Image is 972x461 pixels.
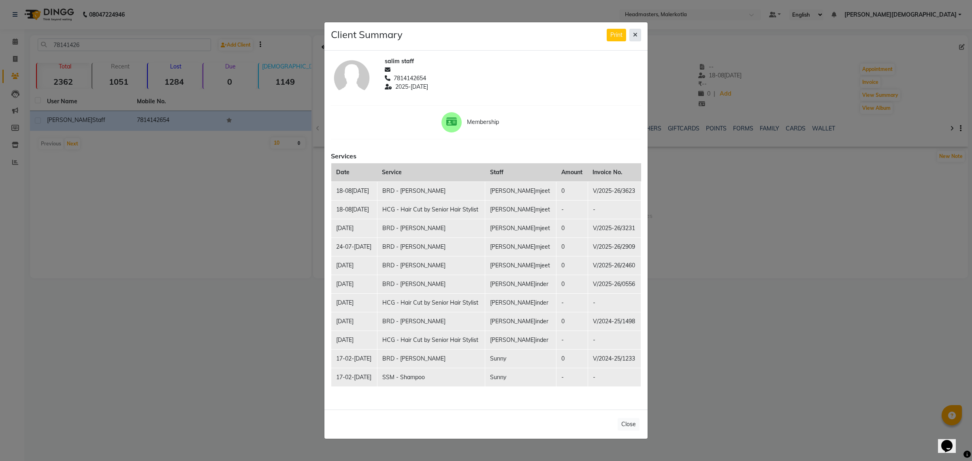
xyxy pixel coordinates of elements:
td: 17-02-[DATE] [331,349,377,368]
h6: Services [331,152,641,160]
td: HCG - Hair Cut by Senior Hair Stylist [377,331,485,349]
td: [PERSON_NAME]inder [485,275,556,293]
td: 0 [556,349,588,368]
td: BRD - [PERSON_NAME] [377,275,485,293]
td: [PERSON_NAME]mjeet [485,237,556,256]
th: Service [377,163,485,182]
td: [DATE] [331,312,377,331]
td: [DATE] [331,293,377,312]
td: - [588,368,641,386]
td: 0 [556,181,588,200]
td: [PERSON_NAME]mjeet [485,200,556,219]
td: [PERSON_NAME]inder [485,312,556,331]
td: [PERSON_NAME]mjeet [485,256,556,275]
th: Date [331,163,377,182]
td: [DATE] [331,331,377,349]
td: BRD - [PERSON_NAME] [377,349,485,368]
td: Sunny [485,368,556,386]
td: - [588,200,641,219]
td: - [588,331,641,349]
span: Membership [467,118,531,126]
td: BRD - [PERSON_NAME] [377,219,485,237]
td: V/2025-26/3231 [588,219,641,237]
td: 18-08[DATE] [331,200,377,219]
span: 7814142654 [394,74,426,83]
span: salim staff [385,57,414,66]
iframe: chat widget [938,429,964,453]
td: [DATE] [331,256,377,275]
td: HCG - Hair Cut by Senior Hair Stylist [377,200,485,219]
td: 0 [556,275,588,293]
td: V/2024-25/1498 [588,312,641,331]
td: [PERSON_NAME]inder [485,293,556,312]
td: 0 [556,219,588,237]
td: BRD - [PERSON_NAME] [377,312,485,331]
td: V/2025-26/2909 [588,237,641,256]
td: [DATE] [331,275,377,293]
td: V/2025-26/3623 [588,181,641,200]
td: V/2025-26/0556 [588,275,641,293]
h4: Client Summary [331,29,403,41]
td: - [556,293,588,312]
td: BRD - [PERSON_NAME] [377,237,485,256]
td: 17-02-[DATE] [331,368,377,386]
td: V/2024-25/1233 [588,349,641,368]
td: 0 [556,256,588,275]
span: 2025-[DATE] [395,83,428,91]
td: - [588,293,641,312]
th: Invoice No. [588,163,641,182]
td: Sunny [485,349,556,368]
td: 0 [556,312,588,331]
td: SSM - Shampoo [377,368,485,386]
td: BRD - [PERSON_NAME] [377,181,485,200]
th: Amount [556,163,588,182]
td: [PERSON_NAME]mjeet [485,181,556,200]
td: - [556,331,588,349]
td: [DATE] [331,219,377,237]
td: [PERSON_NAME]mjeet [485,219,556,237]
td: 0 [556,237,588,256]
th: Staff [485,163,556,182]
td: 24-07-[DATE] [331,237,377,256]
button: Print [607,29,626,41]
button: Close [618,418,639,431]
td: HCG - Hair Cut by Senior Hair Stylist [377,293,485,312]
td: V/2025-26/2460 [588,256,641,275]
td: [PERSON_NAME]inder [485,331,556,349]
td: BRD - [PERSON_NAME] [377,256,485,275]
td: - [556,200,588,219]
td: - [556,368,588,386]
td: 18-08[DATE] [331,181,377,200]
